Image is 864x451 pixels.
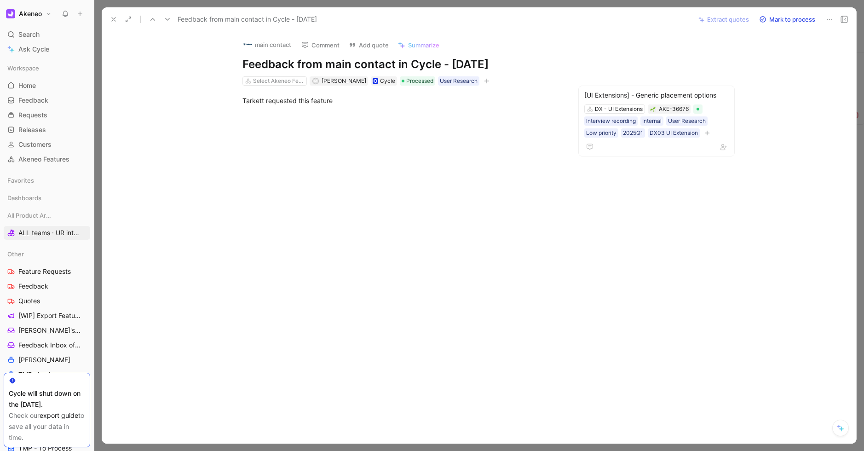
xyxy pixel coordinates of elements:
[4,368,90,382] a: TMP check
[406,76,433,86] span: Processed
[4,28,90,41] div: Search
[18,110,47,120] span: Requests
[694,13,753,26] button: Extract quotes
[4,93,90,107] a: Feedback
[440,76,478,86] div: User Research
[9,388,85,410] div: Cycle will shut down on the [DATE].
[4,226,90,240] a: ALL teams · UR interviews
[659,104,689,114] div: AKE-36676
[668,116,706,126] div: User Research
[4,173,90,187] div: Favorites
[18,44,49,55] span: Ask Cycle
[586,116,636,126] div: Interview recording
[322,77,366,84] span: [PERSON_NAME]
[178,14,317,25] span: Feedback from main contact in Cycle - [DATE]
[18,370,52,379] span: TMP check
[380,76,395,86] div: Cycle
[4,265,90,278] a: Feature Requests
[7,193,41,202] span: Dashboards
[18,341,81,350] span: Feedback Inbox of [PERSON_NAME]
[18,228,79,237] span: ALL teams · UR interviews
[4,338,90,352] a: Feedback Inbox of [PERSON_NAME]
[7,64,39,73] span: Workspace
[313,79,318,84] div: M
[4,79,90,93] a: Home
[242,57,561,72] h1: Feedback from main contact in Cycle - [DATE]
[18,355,70,364] span: [PERSON_NAME]
[18,155,69,164] span: Akeneo Features
[4,191,90,208] div: Dashboards
[18,326,81,335] span: [PERSON_NAME]'s Feedback Inbox
[18,140,52,149] span: Customers
[4,279,90,293] a: Feedback
[4,7,54,20] button: AkeneoAkeneo
[4,152,90,166] a: Akeneo Features
[345,39,393,52] button: Add quote
[584,90,729,101] div: [UI Extensions] - Generic placement options
[394,39,444,52] button: Summarize
[18,296,40,306] span: Quotes
[7,211,53,220] span: All Product Areas
[6,9,15,18] img: Akeneo
[4,61,90,75] div: Workspace
[253,76,305,86] div: Select Akeneo Features
[243,40,252,49] img: logo
[4,108,90,122] a: Requests
[4,353,90,367] a: [PERSON_NAME]
[19,10,42,18] h1: Akeneo
[242,96,561,105] div: Tarkett requested this feature
[7,249,24,259] span: Other
[755,13,819,26] button: Mark to process
[7,176,34,185] span: Favorites
[4,191,90,205] div: Dashboards
[4,138,90,151] a: Customers
[400,76,435,86] div: Processed
[595,104,643,114] div: DX - UI Extensions
[650,107,656,112] img: 🌱
[4,42,90,56] a: Ask Cycle
[18,96,48,105] span: Feedback
[4,309,90,323] a: [WIP] Export Feature Requests by Company
[4,123,90,137] a: Releases
[650,128,698,138] div: DX03 UI Extension
[18,267,71,276] span: Feature Requests
[586,128,616,138] div: Low priority
[4,208,90,222] div: All Product Areas
[18,311,82,320] span: [WIP] Export Feature Requests by Company
[642,116,662,126] div: Internal
[239,38,295,52] button: logomain contact
[4,208,90,240] div: All Product AreasALL teams · UR interviews
[40,411,78,419] a: export guide
[18,125,46,134] span: Releases
[297,39,344,52] button: Comment
[408,41,439,49] span: Summarize
[4,247,90,261] div: Other
[18,282,48,291] span: Feedback
[9,410,85,443] div: Check our to save all your data in time.
[623,128,643,138] div: 2025Q1
[18,29,40,40] span: Search
[4,324,90,337] a: [PERSON_NAME]'s Feedback Inbox
[4,294,90,308] a: Quotes
[18,81,36,90] span: Home
[650,106,656,112] button: 🌱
